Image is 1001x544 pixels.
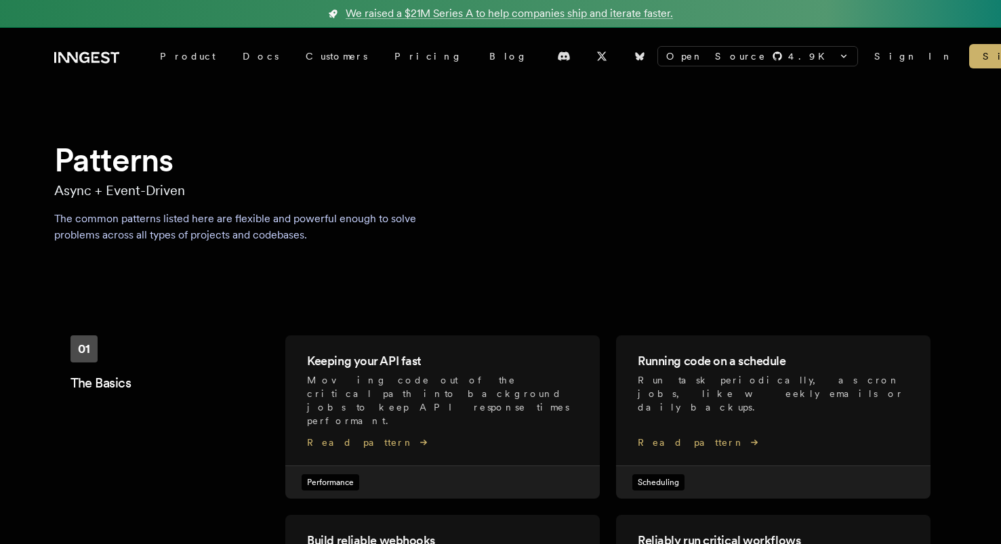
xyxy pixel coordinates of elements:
[587,45,617,67] a: X
[307,352,578,371] h2: Keeping your API fast
[549,45,579,67] a: Discord
[146,44,229,68] div: Product
[70,335,98,362] div: 01
[638,436,909,449] span: Read pattern
[346,5,673,22] span: We raised a $21M Series A to help companies ship and iterate faster.
[307,436,578,449] span: Read pattern
[625,45,655,67] a: Bluesky
[307,373,578,427] p: Moving code out of the critical path into background jobs to keep API response times performant .
[54,181,947,200] p: Async + Event-Driven
[638,352,909,371] h2: Running code on a schedule
[54,211,445,243] p: The common patterns listed here are flexible and powerful enough to solve problems across all typ...
[788,49,833,63] span: 4.9 K
[632,474,685,490] span: Scheduling
[476,44,541,68] a: Blog
[229,44,292,68] a: Docs
[302,474,359,490] span: Performance
[285,335,600,499] a: Keeping your API fastMoving code out of the critical path into background jobs to keep API respon...
[874,49,953,63] a: Sign In
[70,373,285,392] h2: The Basics
[638,373,909,414] p: Run task periodically, as cron jobs, like weekly emails or daily backups .
[381,44,476,68] a: Pricing
[54,139,947,181] h1: Patterns
[616,335,931,499] a: Running code on a scheduleRun task periodically, as cron jobs, like weekly emails or daily backup...
[292,44,381,68] a: Customers
[666,49,767,63] span: Open Source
